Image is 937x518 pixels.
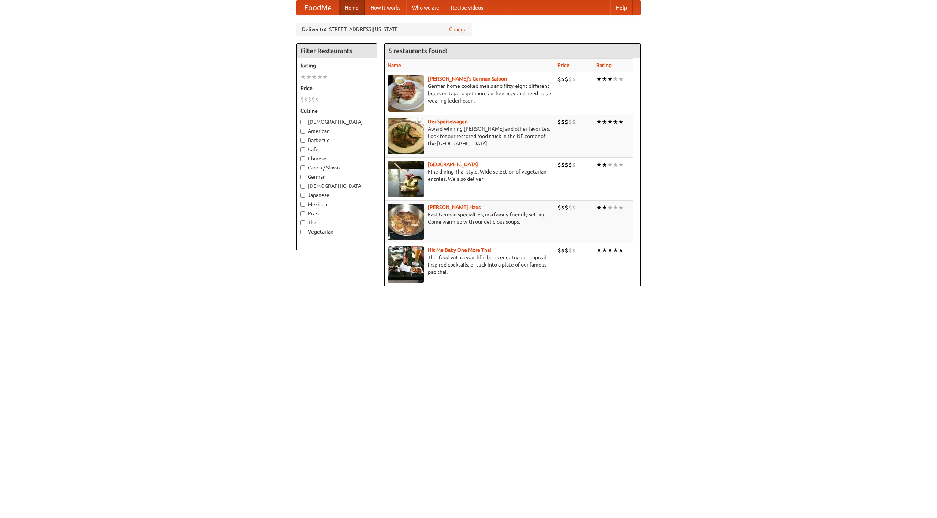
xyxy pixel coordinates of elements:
input: German [300,175,305,179]
li: ★ [317,73,322,81]
li: $ [565,161,568,169]
li: $ [557,118,561,126]
label: Pizza [300,210,373,217]
li: $ [561,161,565,169]
div: Deliver to: [STREET_ADDRESS][US_STATE] [296,23,472,36]
label: American [300,127,373,135]
li: ★ [618,204,624,212]
h4: Filter Restaurants [297,44,377,58]
li: ★ [596,204,602,212]
a: Rating [596,62,612,68]
li: ★ [607,75,613,83]
li: ★ [607,246,613,254]
img: babythai.jpg [388,246,424,283]
a: FoodMe [297,0,339,15]
a: Hit Me Baby One More Thai [428,247,491,253]
input: Barbecue [300,138,305,143]
li: $ [315,96,319,104]
a: Name [388,62,401,68]
p: German home-cooked meals and fifty-eight different beers on tap. To get more authentic, you'd nee... [388,82,552,104]
b: Der Speisewagen [428,119,468,124]
a: Who we are [406,0,445,15]
label: [DEMOGRAPHIC_DATA] [300,182,373,190]
li: $ [561,246,565,254]
label: Vegetarian [300,228,373,235]
li: $ [565,75,568,83]
li: ★ [607,161,613,169]
a: How it works [365,0,406,15]
li: $ [561,118,565,126]
li: ★ [618,246,624,254]
input: Mexican [300,202,305,207]
li: $ [308,96,311,104]
li: $ [561,204,565,212]
li: ★ [613,161,618,169]
input: American [300,129,305,134]
li: $ [565,204,568,212]
li: $ [565,246,568,254]
input: Czech / Slovak [300,165,305,170]
input: Cafe [300,147,305,152]
li: ★ [596,161,602,169]
a: Home [339,0,365,15]
li: $ [565,118,568,126]
li: ★ [613,246,618,254]
a: [GEOGRAPHIC_DATA] [428,161,478,167]
label: [DEMOGRAPHIC_DATA] [300,118,373,126]
input: [DEMOGRAPHIC_DATA] [300,120,305,124]
li: ★ [306,73,311,81]
input: Vegetarian [300,230,305,234]
li: ★ [607,118,613,126]
h5: Rating [300,62,373,69]
li: $ [304,96,308,104]
li: ★ [602,161,607,169]
li: ★ [311,73,317,81]
p: East German specialties, in a family-friendly setting. Come warm up with our delicious soups. [388,211,552,226]
li: ★ [613,75,618,83]
li: ★ [322,73,328,81]
li: ★ [596,246,602,254]
li: $ [568,75,572,83]
a: Price [557,62,570,68]
li: $ [557,75,561,83]
li: ★ [602,118,607,126]
a: [PERSON_NAME] Haus [428,204,481,210]
h5: Cuisine [300,107,373,115]
input: Pizza [300,211,305,216]
li: ★ [613,204,618,212]
li: ★ [618,161,624,169]
input: Chinese [300,156,305,161]
li: ★ [613,118,618,126]
li: ★ [596,75,602,83]
label: Thai [300,219,373,226]
p: Award-winning [PERSON_NAME] and other favorites. Look for our restored food truck in the NE corne... [388,125,552,147]
a: Help [610,0,633,15]
li: ★ [618,118,624,126]
li: $ [568,204,572,212]
label: Cafe [300,146,373,153]
li: $ [557,246,561,254]
li: $ [572,161,576,169]
input: [DEMOGRAPHIC_DATA] [300,184,305,189]
a: [PERSON_NAME]'s German Saloon [428,76,507,82]
p: Fine dining Thai-style. Wide selection of vegetarian entrées. We also deliver. [388,168,552,183]
h5: Price [300,85,373,92]
a: Recipe videos [445,0,489,15]
img: kohlhaus.jpg [388,204,424,240]
li: ★ [618,75,624,83]
li: $ [572,118,576,126]
li: ★ [607,204,613,212]
label: Mexican [300,201,373,208]
label: Barbecue [300,137,373,144]
li: $ [557,161,561,169]
li: ★ [300,73,306,81]
li: $ [300,96,304,104]
li: ★ [602,204,607,212]
li: $ [568,161,572,169]
li: $ [568,246,572,254]
p: Thai food with a youthful bar scene. Try our tropical inspired cocktails, or tuck into a plate of... [388,254,552,276]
